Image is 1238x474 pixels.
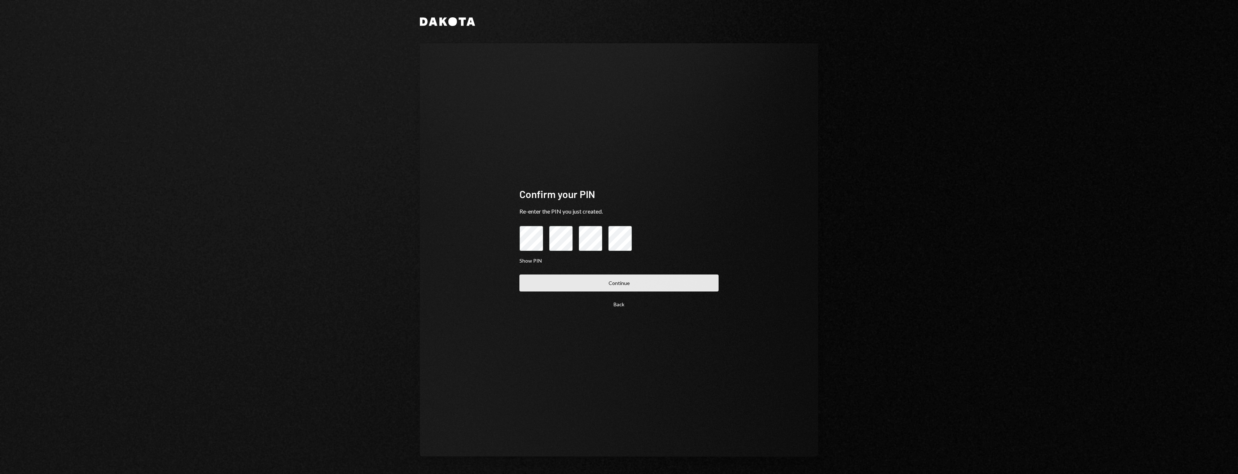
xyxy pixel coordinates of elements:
input: pin code 2 of 4 [549,226,573,251]
div: Re-enter the PIN you just created. [519,207,719,216]
button: Continue [519,275,719,291]
button: Back [519,296,719,313]
button: Show PIN [519,258,542,264]
input: pin code 3 of 4 [579,226,602,251]
div: Confirm your PIN [519,187,719,201]
input: pin code 1 of 4 [519,226,543,251]
input: pin code 4 of 4 [608,226,632,251]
